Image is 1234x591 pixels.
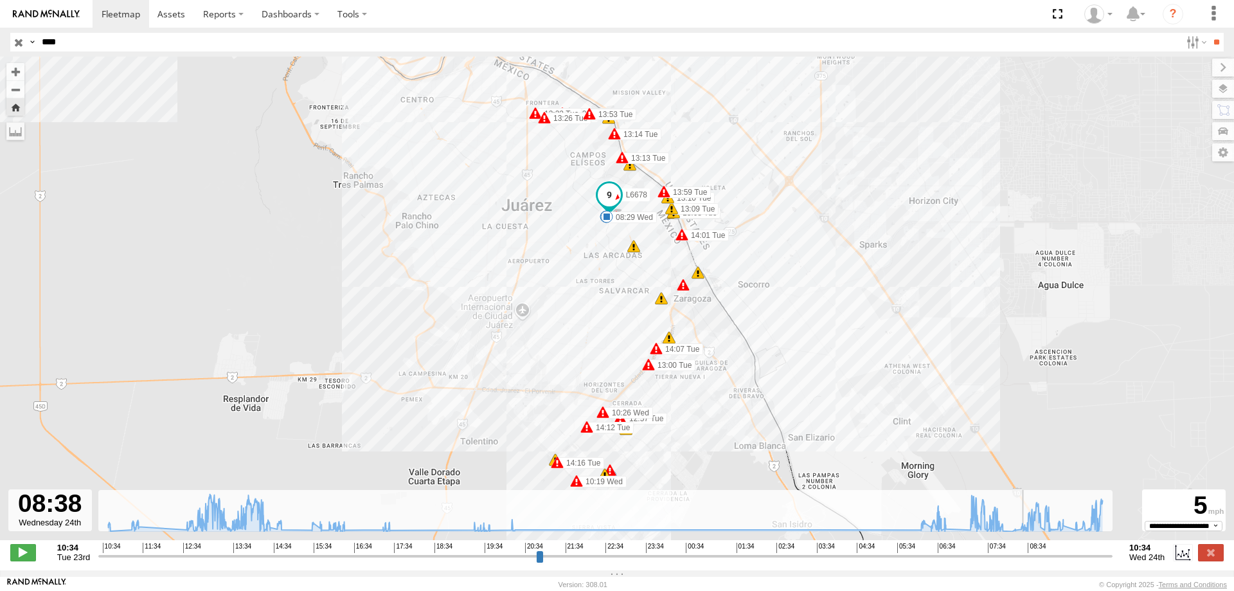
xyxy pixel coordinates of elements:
[577,476,627,487] label: 10:19 Wed
[314,543,332,553] span: 15:34
[354,543,372,553] span: 16:34
[897,543,915,553] span: 05:34
[6,80,24,98] button: Zoom out
[682,230,729,241] label: 14:01 Tue
[143,543,161,553] span: 11:34
[602,111,615,124] div: 35
[566,543,584,553] span: 21:34
[656,343,703,355] label: 14:07 Tue
[607,212,657,223] label: 08:29 Wed
[1028,543,1046,553] span: 08:34
[663,331,675,344] div: 34
[559,581,607,588] div: Version: 308.01
[938,543,956,553] span: 06:34
[485,543,503,553] span: 19:34
[620,413,667,424] label: 12:57 Tue
[1080,5,1117,24] div: MANUEL HERNANDEZ
[776,543,794,553] span: 02:34
[627,240,640,253] div: 64
[103,543,121,553] span: 10:34
[857,543,875,553] span: 04:34
[557,457,604,469] label: 14:16 Tue
[1181,33,1209,51] label: Search Filter Options
[1212,143,1234,161] label: Map Settings
[622,152,669,164] label: 13:13 Tue
[10,544,36,561] label: Play/Stop
[1159,581,1227,588] a: Terms and Conditions
[544,113,591,124] label: 13:26 Tue
[737,543,755,553] span: 01:34
[605,543,623,553] span: 22:34
[233,543,251,553] span: 13:34
[623,158,636,171] div: 14
[525,543,543,553] span: 20:34
[620,423,632,435] div: 70
[587,422,634,433] label: 14:12 Tue
[603,407,653,419] label: 10:26 Wed
[1144,491,1224,521] div: 5
[648,359,695,371] label: 13:00 Tue
[434,543,452,553] span: 18:34
[672,203,719,215] label: 13:09 Tue
[274,543,292,553] span: 14:34
[646,543,664,553] span: 23:34
[6,63,24,80] button: Zoom in
[674,207,720,219] label: 13:08 Tue
[563,107,576,120] div: 136
[7,578,66,591] a: Visit our Website
[57,543,90,552] strong: 10:34
[13,10,80,19] img: rand-logo.svg
[598,468,611,481] div: 428
[655,292,668,305] div: 21
[6,122,24,140] label: Measure
[664,186,711,198] label: 13:59 Tue
[589,109,636,120] label: 13:53 Tue
[604,464,616,477] div: 38
[626,190,647,199] span: L6678
[614,129,661,140] label: 13:14 Tue
[27,33,37,51] label: Search Query
[1129,552,1165,562] span: Wed 24th Sep 2025
[6,98,24,116] button: Zoom Home
[1163,4,1183,24] i: ?
[183,543,201,553] span: 12:34
[692,266,704,279] div: 11
[674,208,720,219] label: 13:08 Tue
[57,552,90,562] span: Tue 23rd Sep 2025
[686,543,704,553] span: 00:34
[1198,544,1224,561] label: Close
[610,210,623,223] div: 5
[1129,543,1165,552] strong: 10:34
[535,108,582,120] label: 13:22 Tue
[394,543,412,553] span: 17:34
[677,278,690,291] div: 9
[817,543,835,553] span: 03:34
[549,453,562,466] div: 40
[668,192,715,204] label: 13:10 Tue
[988,543,1006,553] span: 07:34
[1099,581,1227,588] div: © Copyright 2025 -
